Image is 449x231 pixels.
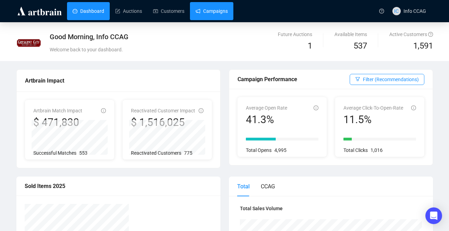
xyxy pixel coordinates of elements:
span: question-circle [428,32,433,37]
span: Reactivated Customer Impact [131,108,195,113]
span: IC [394,7,399,15]
span: Total Clicks [343,147,368,153]
div: Sold Items 2025 [25,182,212,190]
button: Filter (Recommendations) [350,74,424,85]
span: Artbrain Match Impact [33,108,82,113]
div: CCAG [261,182,275,191]
span: 775 [184,150,192,156]
div: $ 1,516,025 [131,116,195,129]
a: Auctions [115,2,142,20]
a: Campaigns [196,2,228,20]
div: Artbrain Impact [25,76,212,85]
div: $ 471,830 [33,116,82,129]
span: info-circle [199,108,203,113]
h4: Total Sales Volume [240,205,422,212]
div: 41.3% [246,113,287,126]
img: 5eda43be832cb40014bce98a.jpg [17,31,41,55]
span: Reactivated Customers [131,150,181,156]
span: info-circle [101,108,106,113]
span: 1 [308,41,312,51]
div: 11.5% [343,113,403,126]
span: Filter (Recommendations) [363,76,419,83]
a: Customers [153,2,184,20]
a: Dashboard [73,2,104,20]
span: question-circle [379,9,384,14]
span: Successful Matches [33,150,76,156]
span: info-circle [314,105,318,110]
div: Welcome back to your dashboard. [50,46,292,53]
span: Average Click-To-Open-Rate [343,105,403,111]
div: Open Intercom Messenger [425,207,442,224]
span: 1,016 [371,147,383,153]
div: Campaign Performance [238,75,350,84]
div: Total [237,182,250,191]
span: 4,995 [274,147,286,153]
span: info-circle [411,105,416,110]
div: Available Items [334,31,367,38]
img: logo [16,6,63,17]
span: Active Customers [389,32,433,37]
span: 537 [354,41,367,51]
span: filter [355,77,360,82]
span: 553 [79,150,88,156]
span: 1,591 [413,40,433,53]
div: Good Morning, Info CCAG [50,32,292,42]
div: Future Auctions [278,31,312,38]
span: Average Open Rate [246,105,287,111]
span: Info CCAG [404,8,426,14]
span: Total Opens [246,147,272,153]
